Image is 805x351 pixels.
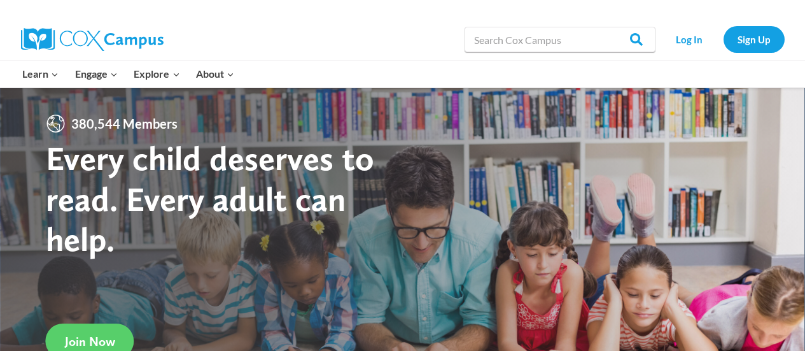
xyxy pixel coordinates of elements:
[46,138,374,259] strong: Every child deserves to read. Every adult can help.
[75,66,118,82] span: Engage
[134,66,179,82] span: Explore
[65,334,115,349] span: Join Now
[196,66,234,82] span: About
[465,27,655,52] input: Search Cox Campus
[724,26,785,52] a: Sign Up
[22,66,59,82] span: Learn
[66,113,183,134] span: 380,544 Members
[662,26,785,52] nav: Secondary Navigation
[21,28,164,51] img: Cox Campus
[662,26,717,52] a: Log In
[15,61,242,87] nav: Primary Navigation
